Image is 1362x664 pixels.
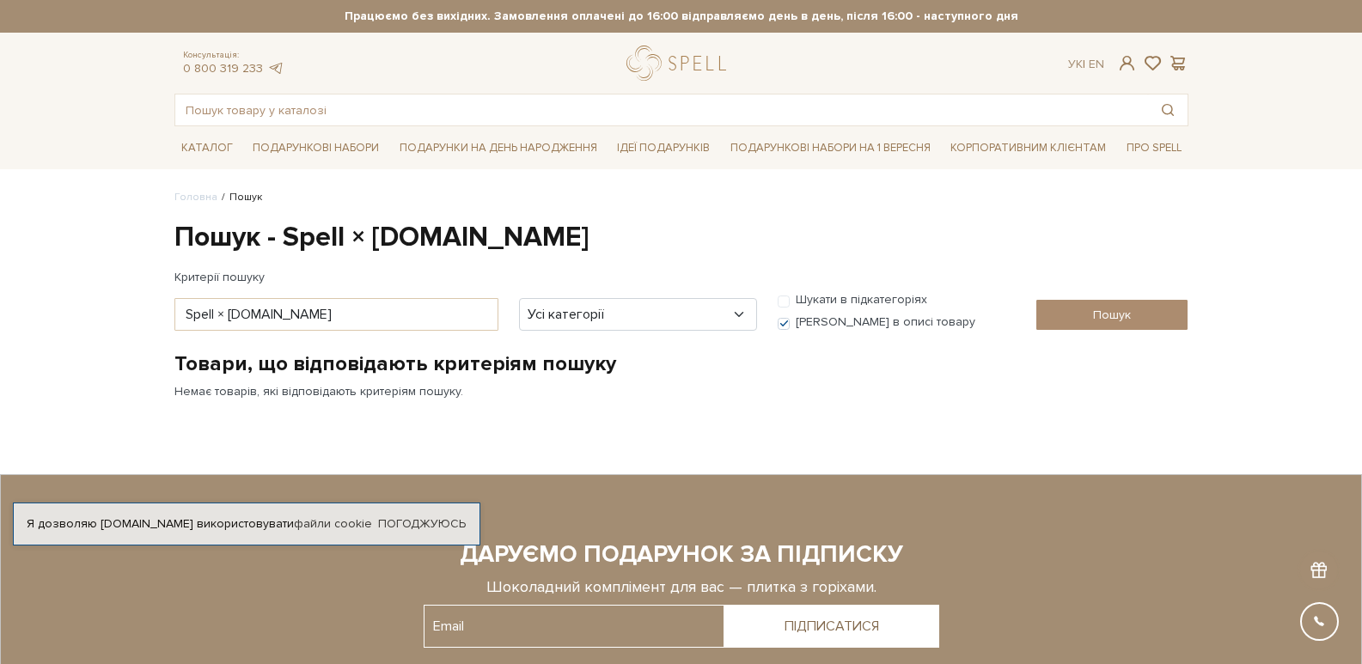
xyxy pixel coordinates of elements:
[14,516,479,532] div: Я дозволяю [DOMAIN_NAME] використовувати
[1120,135,1188,161] a: Про Spell
[626,46,734,81] a: logo
[174,9,1188,24] strong: Працюємо без вихідних. Замовлення оплачені до 16:00 відправляємо день в день, після 16:00 - насту...
[174,298,498,331] input: Ключові слова
[1148,94,1188,125] button: Пошук товару у каталозі
[1036,300,1188,330] input: Пошук
[1089,57,1104,71] a: En
[174,135,240,161] a: Каталог
[217,190,262,205] li: Пошук
[183,50,284,61] span: Консультація:
[796,314,975,330] label: [PERSON_NAME] в описі товару
[183,61,263,76] a: 0 800 319 233
[393,135,604,161] a: Подарунки на День народження
[174,220,1188,256] h1: Пошук - Spell × [DOMAIN_NAME]
[174,191,217,204] a: Головна
[174,384,1188,399] p: Немає товарів, які відповідають критеріям пошуку.
[796,292,927,308] label: Шукати в підкатегоріях
[1083,57,1085,71] span: |
[267,61,284,76] a: telegram
[944,133,1113,162] a: Корпоративним клієнтам
[378,516,466,532] a: Погоджуюсь
[246,135,386,161] a: Подарункові набори
[174,350,1188,377] h2: Товари, що відповідають критеріям пошуку
[1068,57,1104,72] div: Ук
[610,135,717,161] a: Ідеї подарунків
[175,94,1148,125] input: Пошук товару у каталозі
[174,262,265,292] label: Критерії пошуку
[294,516,372,531] a: файли cookie
[778,318,790,330] input: [PERSON_NAME] в описі товару
[724,133,938,162] a: Подарункові набори на 1 Вересня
